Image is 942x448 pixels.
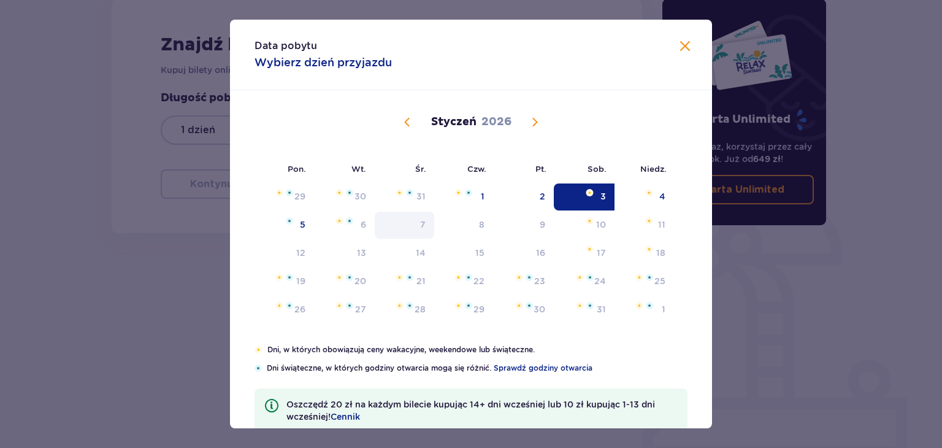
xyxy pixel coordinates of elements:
[286,217,293,225] img: Niebieska gwiazdka
[481,190,484,203] div: 1
[615,183,674,210] td: Pomarańczowa gwiazdka4
[615,268,674,295] td: Data niedostępna. niedziela, 25 stycznia 2026
[406,274,413,281] img: Niebieska gwiazdka
[335,302,343,309] img: Pomarańczowa gwiazdka
[678,39,692,55] button: Zamknij
[586,245,594,253] img: Pomarańczowa gwiazdka
[255,183,314,210] td: Pomarańczowa gwiazdkaNiebieska gwiazdka29
[434,268,494,295] td: Data niedostępna. czwartek, 22 stycznia 2026
[255,346,262,353] img: Pomarańczowa gwiazdka
[615,212,674,239] td: Data niedostępna. niedziela, 11 stycznia 2026
[467,164,486,174] small: Czw.
[493,268,554,295] td: Data niedostępna. piątek, 23 stycznia 2026
[396,189,404,196] img: Pomarańczowa gwiazdka
[493,183,554,210] td: 2
[554,268,615,295] td: Data niedostępna. sobota, 24 stycznia 2026
[434,296,494,323] td: Data niedostępna. czwartek, 29 stycznia 2026
[540,190,545,203] div: 2
[335,274,343,281] img: Pomarańczowa gwiazdka
[454,274,462,281] img: Pomarańczowa gwiazdka
[375,183,434,210] td: Pomarańczowa gwiazdkaNiebieska gwiazdka31
[481,115,511,129] p: 2026
[473,275,484,287] div: 22
[526,302,533,309] img: Niebieska gwiazdka
[554,240,615,267] td: Data niedostępna. sobota, 17 stycznia 2026
[406,302,413,309] img: Niebieska gwiazdka
[586,274,594,281] img: Niebieska gwiazdka
[656,247,665,259] div: 18
[640,164,667,174] small: Niedz.
[314,240,375,267] td: Data niedostępna. wtorek, 13 stycznia 2026
[534,275,545,287] div: 23
[465,302,472,309] img: Niebieska gwiazdka
[434,212,494,239] td: Data niedostępna. czwartek, 8 stycznia 2026
[635,302,643,309] img: Pomarańczowa gwiazdka
[597,303,606,315] div: 31
[535,164,546,174] small: Pt.
[255,55,392,70] p: Wybierz dzień przyjazdu
[662,303,665,315] div: 1
[654,275,665,287] div: 25
[286,274,293,281] img: Niebieska gwiazdka
[415,303,426,315] div: 28
[494,363,592,374] a: Sprawdź godziny otwarcia
[275,189,283,196] img: Pomarańczowa gwiazdka
[586,217,594,225] img: Pomarańczowa gwiazdka
[475,247,484,259] div: 15
[335,217,343,225] img: Pomarańczowa gwiazdka
[415,164,426,174] small: Śr.
[615,240,674,267] td: Data niedostępna. niedziela, 18 stycznia 2026
[296,275,305,287] div: 19
[554,212,615,239] td: Data niedostępna. sobota, 10 stycznia 2026
[493,240,554,267] td: Data niedostępna. piątek, 16 stycznia 2026
[275,274,283,281] img: Pomarańczowa gwiazdka
[406,189,413,196] img: Niebieska gwiazdka
[434,183,494,210] td: Pomarańczowa gwiazdkaNiebieska gwiazdka1
[645,217,653,225] img: Pomarańczowa gwiazdka
[331,411,360,423] span: Cennik
[416,275,426,287] div: 21
[534,303,545,315] div: 30
[646,302,653,309] img: Niebieska gwiazdka
[540,218,545,231] div: 9
[645,245,653,253] img: Pomarańczowa gwiazdka
[396,302,404,309] img: Pomarańczowa gwiazdka
[659,190,665,203] div: 4
[493,296,554,323] td: Data niedostępna. piątek, 30 stycznia 2026
[357,247,366,259] div: 13
[597,247,606,259] div: 17
[335,189,343,196] img: Pomarańczowa gwiazdka
[286,302,293,309] img: Niebieska gwiazdka
[346,217,353,225] img: Niebieska gwiazdka
[515,302,523,309] img: Pomarańczowa gwiazdka
[554,183,615,210] td: Data zaznaczona. sobota, 3 stycznia 2026
[314,296,375,323] td: Data niedostępna. wtorek, 27 stycznia 2026
[645,189,653,196] img: Pomarańczowa gwiazdka
[416,247,426,259] div: 14
[361,218,366,231] div: 6
[576,302,584,309] img: Pomarańczowa gwiazdka
[588,164,607,174] small: Sob.
[473,303,484,315] div: 29
[275,302,283,309] img: Pomarańczowa gwiazdka
[431,115,477,129] p: Styczeń
[255,365,262,372] img: Niebieska gwiazdka
[355,303,366,315] div: 27
[515,274,523,281] img: Pomarańczowa gwiazdka
[375,212,434,239] td: Data niedostępna. środa, 7 stycznia 2026
[255,268,314,295] td: Data niedostępna. poniedziałek, 19 stycznia 2026
[554,296,615,323] td: Data niedostępna. sobota, 31 stycznia 2026
[314,212,375,239] td: Data niedostępna. wtorek, 6 stycznia 2026
[396,274,404,281] img: Pomarańczowa gwiazdka
[375,240,434,267] td: Data niedostępna. środa, 14 stycznia 2026
[454,189,462,196] img: Pomarańczowa gwiazdka
[294,303,305,315] div: 26
[354,190,366,203] div: 30
[434,240,494,267] td: Data niedostępna. czwartek, 15 stycznia 2026
[255,296,314,323] td: Data niedostępna. poniedziałek, 26 stycznia 2026
[596,218,606,231] div: 10
[288,164,306,174] small: Pon.
[375,268,434,295] td: Data niedostępna. środa, 21 stycznia 2026
[454,302,462,309] img: Pomarańczowa gwiazdka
